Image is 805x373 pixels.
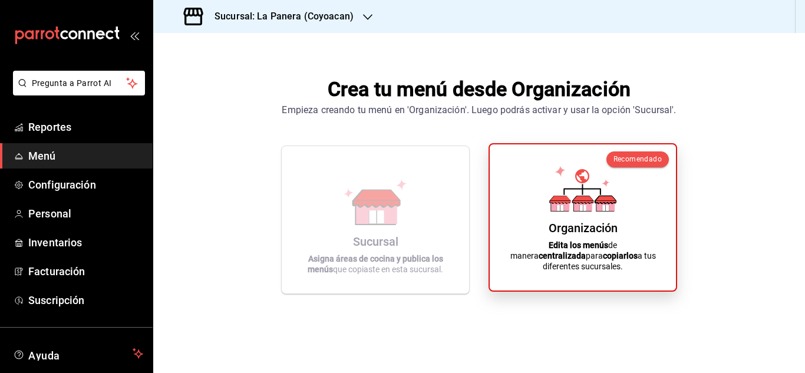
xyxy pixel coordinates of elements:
span: Inventarios [28,235,143,250]
div: Organización [549,221,618,235]
span: Reportes [28,119,143,135]
p: que copiaste en esta sucursal. [296,253,455,275]
strong: Asigna áreas de cocina y publica los menús [308,254,443,274]
span: Facturación [28,263,143,279]
a: Pregunta a Parrot AI [8,85,145,98]
span: Personal [28,206,143,222]
strong: centralizada [539,251,586,260]
span: Menú [28,148,143,164]
span: Suscripción [28,292,143,308]
h1: Crea tu menú desde Organización [282,75,676,103]
button: open_drawer_menu [130,31,139,40]
div: Sucursal [353,235,398,249]
span: Configuración [28,177,143,193]
span: Recomendado [613,155,662,163]
button: Pregunta a Parrot AI [13,71,145,95]
strong: copiarlos [603,251,638,260]
span: Pregunta a Parrot AI [32,77,127,90]
span: Ayuda [28,346,128,361]
p: de manera para a tus diferentes sucursales. [504,240,662,272]
h3: Sucursal: La Panera (Coyoacan) [205,9,354,24]
strong: Edita los menús [549,240,608,250]
div: Empieza creando tu menú en 'Organización'. Luego podrás activar y usar la opción 'Sucursal'. [282,103,676,117]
